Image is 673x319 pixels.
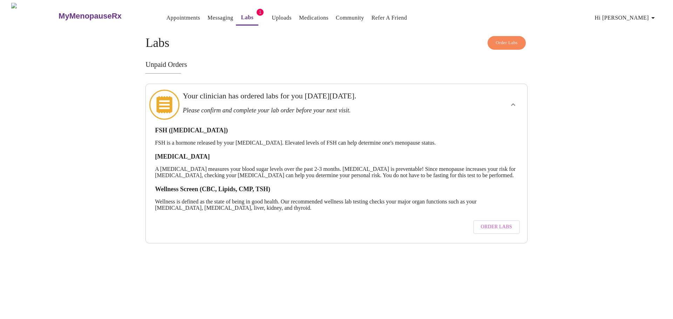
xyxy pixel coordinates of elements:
a: Community [336,13,364,23]
span: Order Labs [496,39,518,47]
button: Uploads [269,11,294,25]
p: FSH is a hormone released by your [MEDICAL_DATA]. Elevated levels of FSH can help determine one's... [155,140,518,146]
button: Hi [PERSON_NAME] [592,11,660,25]
span: Hi [PERSON_NAME] [595,13,657,23]
h3: Wellness Screen (CBC, Lipids, CMP, TSH) [155,186,518,193]
a: Medications [299,13,328,23]
h3: FSH ([MEDICAL_DATA]) [155,127,518,134]
button: show more [505,96,522,113]
p: Wellness is defined as the state of being in good health. Our recommended wellness lab testing ch... [155,199,518,211]
button: Community [333,11,367,25]
a: Order Labs [471,217,522,237]
button: Labs [236,11,258,26]
a: MyMenopauseRx [58,4,150,28]
a: Labs [241,13,254,22]
a: Refer a Friend [372,13,407,23]
p: A [MEDICAL_DATA] measures your blood sugar levels over the past 2-3 months. [MEDICAL_DATA] is pre... [155,166,518,179]
a: Uploads [272,13,292,23]
span: 1 [257,9,264,16]
button: Medications [296,11,331,25]
img: MyMenopauseRx Logo [11,3,58,29]
a: Appointments [166,13,200,23]
h4: Labs [145,36,528,50]
a: Messaging [208,13,233,23]
h3: Please confirm and complete your lab order before your next visit. [183,107,453,114]
h3: Your clinician has ordered labs for you [DATE][DATE]. [183,91,453,100]
button: Refer a Friend [369,11,410,25]
h3: [MEDICAL_DATA] [155,153,518,160]
button: Order Labs [473,220,520,234]
button: Messaging [205,11,236,25]
span: Order Labs [481,223,512,231]
button: Appointments [164,11,203,25]
h3: Unpaid Orders [145,61,528,69]
h3: MyMenopauseRx [59,12,122,21]
button: Order Labs [488,36,526,50]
